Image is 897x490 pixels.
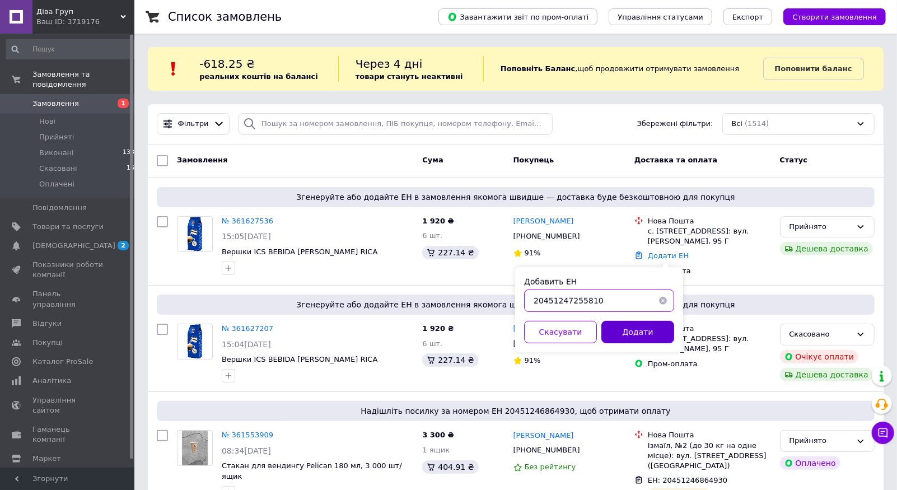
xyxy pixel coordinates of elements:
[422,431,454,439] span: 3 300 ₴
[772,12,886,21] a: Створити замовлення
[118,241,129,250] span: 2
[422,460,478,474] div: 404.91 ₴
[123,148,138,158] span: 1339
[511,443,582,458] div: [PHONE_NUMBER]
[780,242,873,255] div: Дешева доставка
[648,251,689,260] a: Додати ЕН
[422,339,442,348] span: 6 шт.
[118,99,129,108] span: 1
[199,57,255,71] span: -618.25 ₴
[178,119,209,129] span: Фільтри
[36,7,120,17] span: Діва Груп
[601,321,674,343] button: Додати
[6,39,139,59] input: Пошук
[177,430,213,466] a: Фото товару
[222,217,273,225] a: № 361627536
[239,113,553,135] input: Пошук за номером замовлення, ПІБ покупця, номером телефону, Email, номером накладної
[222,461,402,480] a: Стакан для вендингу Pelican 180 мл, 3 000 шт/ящик
[32,241,115,251] span: [DEMOGRAPHIC_DATA]
[792,13,877,21] span: Створити замовлення
[652,290,674,312] button: Очистить
[32,454,61,464] span: Маркет
[168,10,282,24] h1: Список замовлень
[775,64,852,73] b: Поповнити баланс
[32,338,63,348] span: Покупці
[36,17,134,27] div: Ваш ID: 3719176
[32,260,104,280] span: Показники роботи компанії
[32,289,104,309] span: Панель управління
[732,119,743,129] span: Всі
[222,340,271,349] span: 15:04[DATE]
[39,116,55,127] span: Нові
[199,72,318,81] b: реальних коштів на балансі
[177,156,227,164] span: Замовлення
[648,324,771,334] div: Нова Пошта
[634,156,717,164] span: Доставка та оплата
[789,435,852,447] div: Прийнято
[422,353,478,367] div: 227.14 ₴
[513,431,574,441] a: [PERSON_NAME]
[447,12,588,22] span: Завантажити звіт по пром-оплаті
[222,248,377,256] a: Вершки ICS BEBIDA [PERSON_NAME] RICA
[501,64,575,73] b: Поповніть Баланс
[32,69,134,90] span: Замовлення та повідомлення
[789,221,852,233] div: Прийнято
[483,56,763,82] div: , щоб продовжити отримувати замовлення
[422,324,454,333] span: 1 920 ₴
[222,446,271,455] span: 08:34[DATE]
[356,57,423,71] span: Через 4 дні
[177,324,213,360] a: Фото товару
[648,216,771,226] div: Нова Пошта
[648,430,771,440] div: Нова Пошта
[356,72,463,81] b: товари стануть неактивні
[513,216,574,227] a: [PERSON_NAME]
[525,249,541,257] span: 91%
[177,216,213,252] a: Фото товару
[789,329,852,340] div: Скасовано
[127,164,138,174] span: 168
[637,119,713,129] span: Збережені фільтри:
[513,156,554,164] span: Покупець
[648,226,771,246] div: с. [STREET_ADDRESS]: вул. [PERSON_NAME], 95 Г
[525,356,541,365] span: 91%
[783,8,886,25] button: Створити замовлення
[648,441,771,472] div: Ізмаїл, №2 (до 30 кг на одне місце): вул. [STREET_ADDRESS] ([GEOGRAPHIC_DATA])
[32,203,87,213] span: Повідомлення
[648,359,771,369] div: Пром-оплата
[188,217,202,251] img: Фото товару
[182,431,208,465] img: Фото товару
[422,446,450,454] span: 1 ящик
[161,299,870,310] span: Згенеруйте або додайте ЕН в замовлення якомога швидше — доставка буде безкоштовною для покупця
[648,476,727,484] span: ЕН: 20451246864930
[222,355,377,363] a: Вершки ICS BEBIDA [PERSON_NAME] RICA
[732,13,764,21] span: Експорт
[780,350,859,363] div: Очікує оплати
[222,324,273,333] a: № 361627207
[524,277,577,286] label: Добавить ЕН
[32,424,104,445] span: Гаманець компанії
[525,463,576,471] span: Без рейтингу
[618,13,703,21] span: Управління статусами
[422,156,443,164] span: Cума
[780,368,873,381] div: Дешева доставка
[780,156,808,164] span: Статус
[222,232,271,241] span: 15:05[DATE]
[524,321,597,343] button: Скасувати
[32,99,79,109] span: Замовлення
[39,179,74,189] span: Оплачені
[39,164,77,174] span: Скасовані
[511,337,582,351] div: [PHONE_NUMBER]
[422,231,442,240] span: 6 шт.
[648,334,771,354] div: с. [STREET_ADDRESS]: вул. [PERSON_NAME], 95 Г
[438,8,597,25] button: Завантажити звіт по пром-оплаті
[609,8,712,25] button: Управління статусами
[32,395,104,416] span: Управління сайтом
[165,60,182,77] img: :exclamation:
[763,58,864,80] a: Поповнити баланс
[39,148,74,158] span: Виконані
[188,324,202,359] img: Фото товару
[32,376,71,386] span: Аналітика
[32,357,93,367] span: Каталог ProSale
